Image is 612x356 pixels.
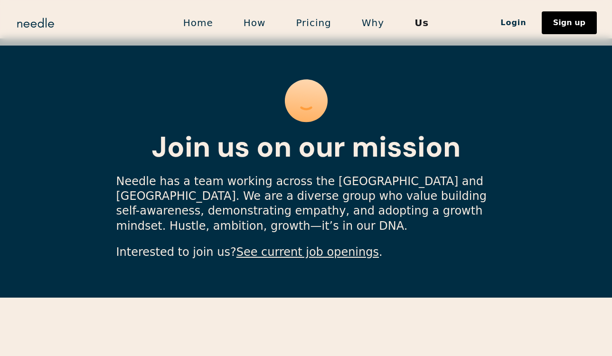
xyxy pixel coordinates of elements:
a: Login [485,15,542,31]
a: How [228,13,281,33]
a: Pricing [281,13,346,33]
a: Sign up [542,11,597,34]
a: Home [168,13,228,33]
p: Interested to join us? . [116,245,496,260]
p: Needle has a team working across the [GEOGRAPHIC_DATA] and [GEOGRAPHIC_DATA]. We are a diverse gr... [116,174,496,234]
h1: Join us on our mission [151,131,461,163]
a: Us [399,13,444,33]
a: See current job openings [236,245,379,259]
div: Sign up [553,19,585,27]
a: Why [347,13,399,33]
